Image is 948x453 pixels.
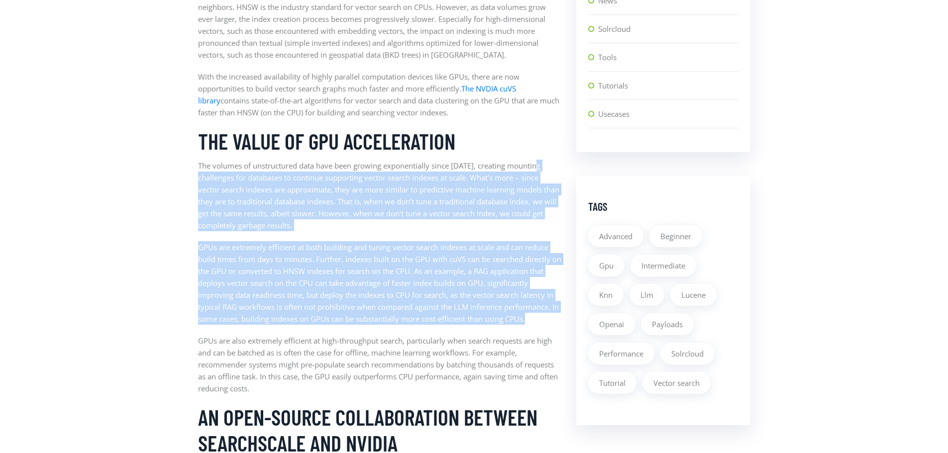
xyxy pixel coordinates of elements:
h4: Tags [588,200,738,213]
a: Lucene [670,284,717,306]
a: Performance [588,343,654,364]
a: Gpu [588,255,625,276]
a: Beginner [649,225,702,247]
p: With the increased availability of highly parallel computation devices like GPUs, there are now o... [198,71,561,118]
p: GPUs are also extremely efficient at high-throughput search, particularly when search requests ar... [198,335,561,394]
a: Openai [588,313,635,335]
a: Tutorials [598,80,738,99]
a: Solrcloud [660,343,715,364]
a: Usecases [598,108,738,128]
a: Knn [588,284,624,306]
a: Vector search [642,372,711,394]
p: GPUs are extremely efficient at both building and tuning vector search indexes at scale and can r... [198,241,561,325]
a: Llm [630,284,664,306]
a: Payloads [641,313,694,335]
p: The volumes of unstructured data have been growing exponentially since [DATE], creating mounting ... [198,160,561,231]
a: The NVDIA cuVS library [198,84,516,105]
a: Intermediate [631,255,696,276]
a: Advanced [588,225,643,247]
a: Tutorial [588,372,636,394]
a: Solrcloud [598,23,738,43]
a: Tools [598,51,738,71]
h3: The value of GPU acceleration [198,128,561,155]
